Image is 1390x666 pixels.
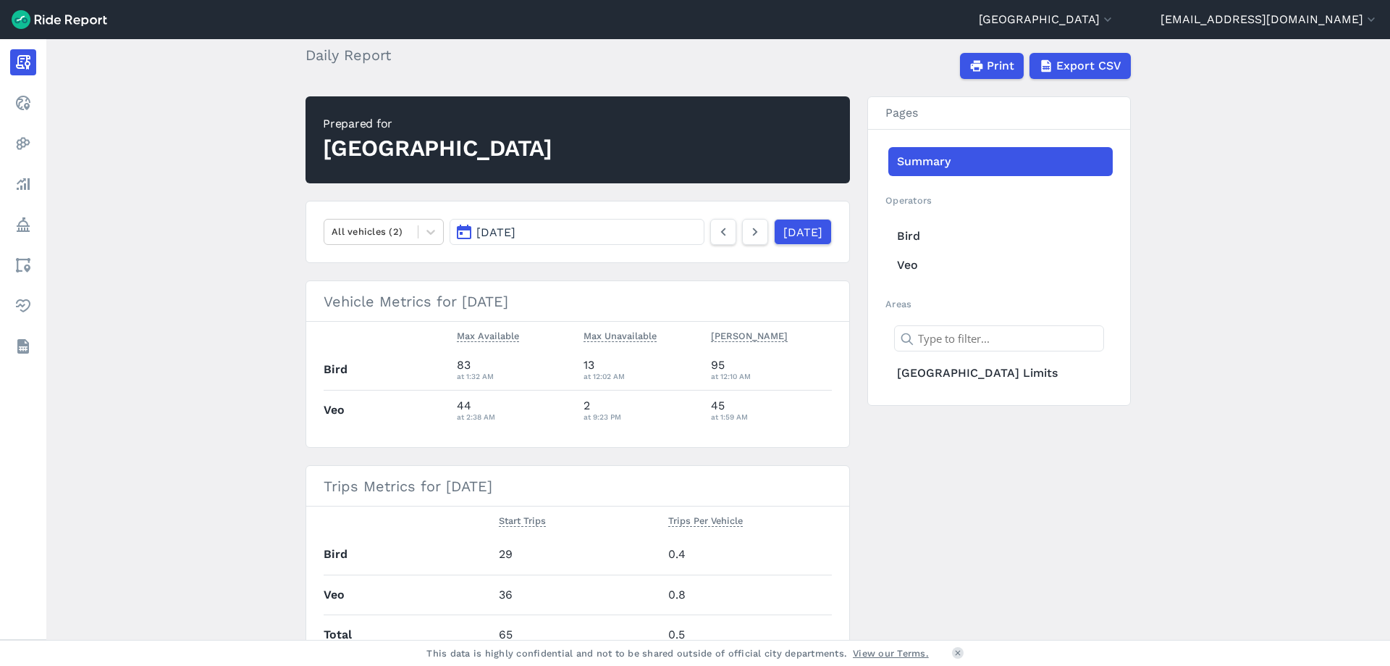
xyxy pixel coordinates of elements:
div: at 9:23 PM [584,410,699,423]
h3: Pages [868,97,1130,130]
th: Veo [324,575,493,615]
button: [GEOGRAPHIC_DATA] [979,11,1115,28]
button: Max Available [457,328,519,345]
a: [GEOGRAPHIC_DATA] Limits [888,359,1113,388]
a: Areas [10,252,36,278]
div: 44 [457,397,573,423]
button: [PERSON_NAME] [711,328,788,345]
div: 2 [584,397,699,423]
button: Start Trips [499,512,546,530]
a: Datasets [10,333,36,359]
a: Health [10,293,36,319]
h2: Daily Report [306,44,400,66]
a: [DATE] [774,219,832,245]
div: at 2:38 AM [457,410,573,423]
th: Bird [324,350,451,390]
button: Trips Per Vehicle [668,512,743,530]
a: Summary [888,147,1113,176]
img: Ride Report [12,10,107,29]
h2: Operators [885,193,1113,207]
a: View our Terms. [853,646,929,660]
a: Realtime [10,90,36,116]
button: Max Unavailable [584,328,657,345]
td: 65 [493,615,662,654]
div: at 12:02 AM [584,370,699,383]
div: at 1:59 AM [711,410,833,423]
span: Max Available [457,328,519,342]
a: Bird [888,222,1113,251]
h3: Vehicle Metrics for [DATE] [306,281,849,322]
button: Export CSV [1029,53,1131,79]
a: Report [10,49,36,75]
input: Type to filter... [894,325,1104,351]
div: [GEOGRAPHIC_DATA] [323,133,552,165]
th: Total [324,615,493,654]
span: [DATE] [476,225,515,239]
th: Bird [324,535,493,575]
td: 36 [493,575,662,615]
td: 0.4 [662,535,832,575]
div: 83 [457,357,573,383]
span: Export CSV [1056,57,1121,75]
span: Start Trips [499,512,546,527]
h3: Trips Metrics for [DATE] [306,466,849,507]
th: Veo [324,390,451,430]
div: 45 [711,397,833,423]
div: 13 [584,357,699,383]
button: Print [960,53,1024,79]
div: at 1:32 AM [457,370,573,383]
a: Veo [888,251,1113,280]
div: 95 [711,357,833,383]
a: Heatmaps [10,130,36,157]
h2: Areas [885,297,1113,311]
button: [DATE] [450,219,704,245]
td: 0.8 [662,575,832,615]
div: Prepared for [323,115,552,133]
span: Max Unavailable [584,328,657,342]
td: 0.5 [662,615,832,654]
td: 29 [493,535,662,575]
span: Trips Per Vehicle [668,512,743,527]
span: Print [987,57,1014,75]
a: Analyze [10,171,36,197]
button: [EMAIL_ADDRESS][DOMAIN_NAME] [1161,11,1378,28]
span: [PERSON_NAME] [711,328,788,342]
a: Policy [10,212,36,238]
div: at 12:10 AM [711,370,833,383]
